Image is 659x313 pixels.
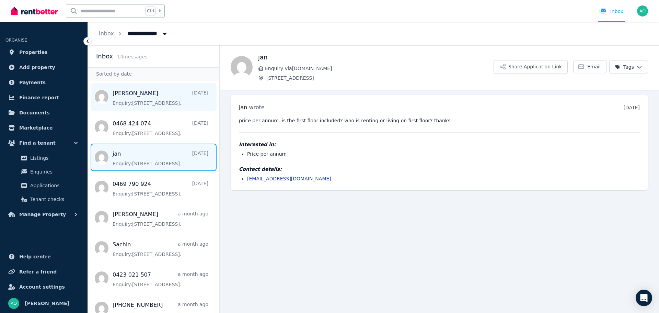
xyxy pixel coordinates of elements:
[96,52,113,61] h2: Inbox
[88,22,179,45] nav: Breadcrumb
[19,210,66,219] span: Manage Property
[247,150,640,157] li: Price per annum
[494,60,568,74] button: Share Application Link
[99,30,114,37] a: Inbox
[5,76,82,89] a: Payments
[239,104,247,111] span: jan
[5,208,82,221] button: Manage Property
[5,121,82,135] a: Marketplace
[19,63,55,71] span: Add property
[19,93,59,102] span: Finance report
[5,45,82,59] a: Properties
[113,210,208,227] a: [PERSON_NAME]a month agoEnquiry:[STREET_ADDRESS].
[5,60,82,74] a: Add property
[5,250,82,264] a: Help centre
[637,5,648,16] img: andy osinski
[266,75,494,81] span: [STREET_ADDRESS]
[239,141,640,148] h4: Interested in:
[113,241,208,258] a: Sachina month agoEnquiry:[STREET_ADDRESS].
[145,7,156,15] span: Ctrl
[19,109,50,117] span: Documents
[19,78,46,87] span: Payments
[113,89,208,107] a: [PERSON_NAME][DATE]Enquiry:[STREET_ADDRESS].
[573,60,606,73] a: Email
[587,63,601,70] span: Email
[88,67,219,80] div: Sorted by date
[19,283,65,291] span: Account settings
[5,265,82,279] a: Refer a friend
[30,168,77,176] span: Enquiries
[5,106,82,120] a: Documents
[159,8,161,14] span: k
[5,38,27,43] span: ORGANISE
[113,150,208,167] a: jan[DATE]Enquiry:[STREET_ADDRESS].
[30,154,77,162] span: Listings
[30,195,77,203] span: Tenant checks
[615,64,634,70] span: Tags
[8,298,19,309] img: andy osinski
[113,180,208,197] a: 0469 790 924[DATE]Enquiry:[STREET_ADDRESS].
[265,65,494,72] span: Enquiry via [DOMAIN_NAME]
[624,105,640,110] time: [DATE]
[8,165,79,179] a: Enquiries
[247,176,331,181] a: [EMAIL_ADDRESS][DOMAIN_NAME]
[19,253,51,261] span: Help centre
[11,6,58,16] img: RentBetter
[8,192,79,206] a: Tenant checks
[5,136,82,150] button: Find a tenant
[609,60,648,74] button: Tags
[249,104,264,111] span: wrote
[113,120,208,137] a: 0468 424 074[DATE]Enquiry:[STREET_ADDRESS].
[25,299,69,308] span: [PERSON_NAME]
[117,54,147,59] span: 14 message s
[5,280,82,294] a: Account settings
[258,53,494,62] h1: jan
[636,290,652,306] div: Open Intercom Messenger
[5,91,82,104] a: Finance report
[231,56,253,78] img: jan
[19,139,56,147] span: Find a tenant
[113,271,208,288] a: 0423 021 507a month agoEnquiry:[STREET_ADDRESS].
[8,151,79,165] a: Listings
[19,124,53,132] span: Marketplace
[239,117,640,124] pre: price per annum. is the first floor included? who is renting or living on first floor? thanks
[599,8,623,15] div: Inbox
[19,48,48,56] span: Properties
[30,181,77,190] span: Applications
[19,268,57,276] span: Refer a friend
[8,179,79,192] a: Applications
[239,166,640,172] h4: Contact details:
